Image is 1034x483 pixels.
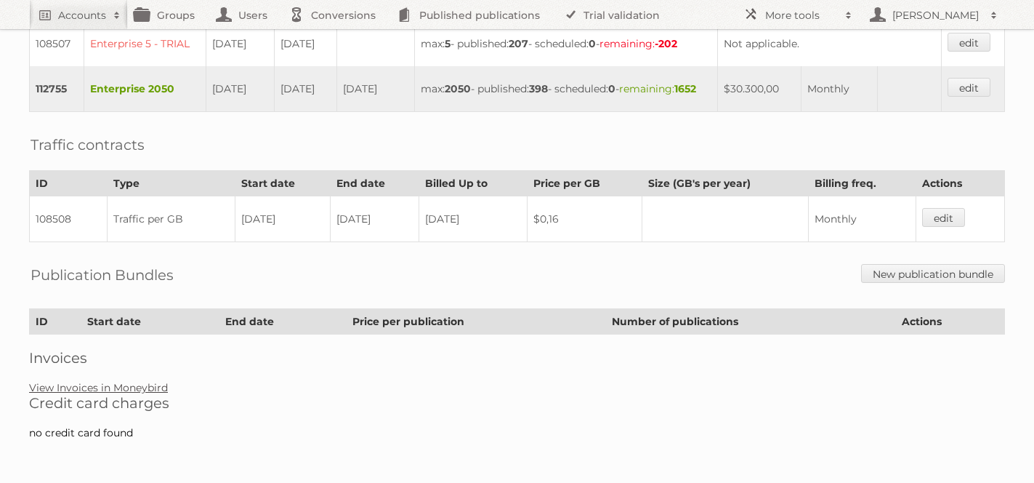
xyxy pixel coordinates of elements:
[801,66,878,112] td: Monthly
[81,309,219,335] th: Start date
[445,82,471,95] strong: 2050
[29,381,168,394] a: View Invoices in Moneybird
[419,171,528,196] th: Billed Up to
[916,171,1005,196] th: Actions
[108,196,235,242] td: Traffic per GB
[809,171,916,196] th: Billing freq.
[674,82,696,95] strong: 1652
[206,21,274,67] td: [DATE]
[642,171,809,196] th: Size (GB's per year)
[84,66,206,112] td: Enterprise 2050
[30,21,84,67] td: 108507
[717,21,942,67] td: Not applicable.
[528,171,642,196] th: Price per GB
[347,309,606,335] th: Price per publication
[717,66,801,112] td: $30.300,00
[30,66,84,112] td: 112755
[895,309,1004,335] th: Actions
[529,82,548,95] strong: 398
[599,37,677,50] span: remaining:
[948,78,990,97] a: edit
[619,82,696,95] span: remaining:
[30,196,108,242] td: 108508
[445,37,451,50] strong: 5
[922,208,965,227] a: edit
[414,66,717,112] td: max: - published: - scheduled: -
[274,21,337,67] td: [DATE]
[606,309,896,335] th: Number of publications
[765,8,838,23] h2: More tools
[30,309,81,335] th: ID
[948,33,990,52] a: edit
[235,171,331,196] th: Start date
[809,196,916,242] td: Monthly
[861,264,1005,283] a: New publication bundle
[655,37,677,50] strong: -202
[528,196,642,242] td: $0,16
[31,264,174,286] h2: Publication Bundles
[274,66,337,112] td: [DATE]
[108,171,235,196] th: Type
[509,37,528,50] strong: 207
[331,171,419,196] th: End date
[29,349,1005,367] h2: Invoices
[235,196,331,242] td: [DATE]
[84,21,206,67] td: Enterprise 5 - TRIAL
[419,196,528,242] td: [DATE]
[331,196,419,242] td: [DATE]
[414,21,717,67] td: max: - published: - scheduled: -
[608,82,615,95] strong: 0
[206,66,274,112] td: [DATE]
[29,394,1005,412] h2: Credit card charges
[219,309,346,335] th: End date
[31,134,145,156] h2: Traffic contracts
[337,66,414,112] td: [DATE]
[58,8,106,23] h2: Accounts
[30,171,108,196] th: ID
[889,8,983,23] h2: [PERSON_NAME]
[589,37,596,50] strong: 0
